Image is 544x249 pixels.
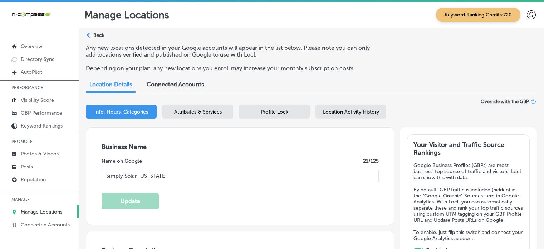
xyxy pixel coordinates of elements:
[21,56,55,62] p: Directory Sync
[21,222,70,228] p: Connected Accounts
[89,81,132,88] span: Location Details
[21,123,63,129] p: Keyword Rankings
[21,177,46,183] p: Reputation
[93,32,104,38] p: Back
[147,81,204,88] span: Connected Accounts
[86,44,379,58] p: Any new locations detected in your Google accounts will appear in the list below. Please note you...
[413,141,523,157] h3: Your Visitor and Traffic Source Rankings
[481,99,529,104] span: Override with the GBP
[102,169,379,183] input: Enter Location Name
[363,158,379,164] label: 21 /125
[413,162,523,181] p: Google Business Profiles (GBPs) are most business' top source of traffic and visitors. Locl can s...
[86,65,379,72] p: Depending on your plan, any new locations you enroll may increase your monthly subscription costs.
[323,109,379,115] span: Location Activity History
[261,109,288,115] span: Profile Lock
[102,143,379,151] h3: Business Name
[436,8,520,22] span: Keyword Ranking Credits: 720
[21,43,42,49] p: Overview
[94,109,148,115] span: Info, Hours, Categories
[21,209,62,215] p: Manage Locations
[21,110,62,116] p: GBP Performance
[102,158,142,164] label: Name on Google
[413,187,523,223] p: By default, GBP traffic is included (hidden) in the "Google Organic" Sources item in Google Analy...
[21,69,42,75] p: AutoPilot
[413,229,523,241] p: To enable, just flip this switch and connect your Google Analytics account.
[21,164,33,170] p: Posts
[84,9,169,21] p: Manage Locations
[21,97,54,103] p: Visibility Score
[11,11,51,18] img: 660ab0bf-5cc7-4cb8-ba1c-48b5ae0f18e60NCTV_CLogo_TV_Black_-500x88.png
[174,109,222,115] span: Attributes & Services
[21,151,59,157] p: Photos & Videos
[102,193,159,209] button: Update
